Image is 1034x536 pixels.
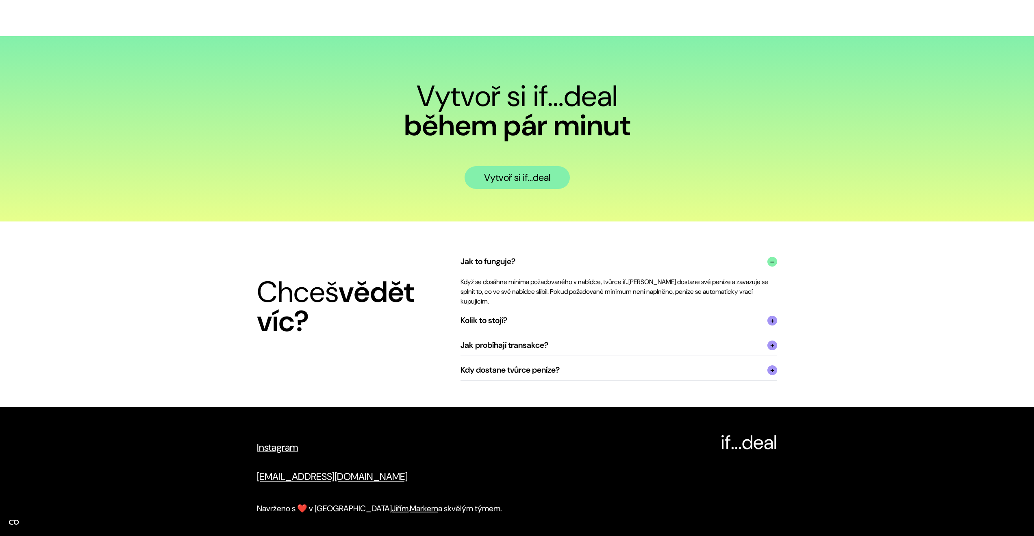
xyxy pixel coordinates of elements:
[461,339,777,356] summary: Jak probíhají transakce?
[257,273,414,340] strong: vědět víc?
[257,441,298,454] a: Instagram
[410,503,438,514] a: Markem
[257,278,414,336] h2: Chceš
[4,512,24,532] button: Open CMP widget
[257,503,517,514] div: Navrženo s ❤️ v [GEOGRAPHIC_DATA] , a skvělým týmem.
[461,364,777,381] summary: Kdy dostane tvůrce peníze?
[721,433,777,514] div: if...deal
[461,256,777,272] summary: Jak to funguje?
[10,82,1024,140] h3: Vytvoř si if…deal
[461,315,777,331] summary: Kolik to stojí?
[392,503,408,514] a: Jiřím
[257,470,408,483] a: [EMAIL_ADDRESS][DOMAIN_NAME]
[461,277,777,306] article: Když se dosáhne minima požadovaného v nabídce, tvůrce if..[PERSON_NAME] dostane své peníze a zava...
[404,106,630,144] strong: během pár minut
[465,166,570,189] a: Vytvoř si if…deal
